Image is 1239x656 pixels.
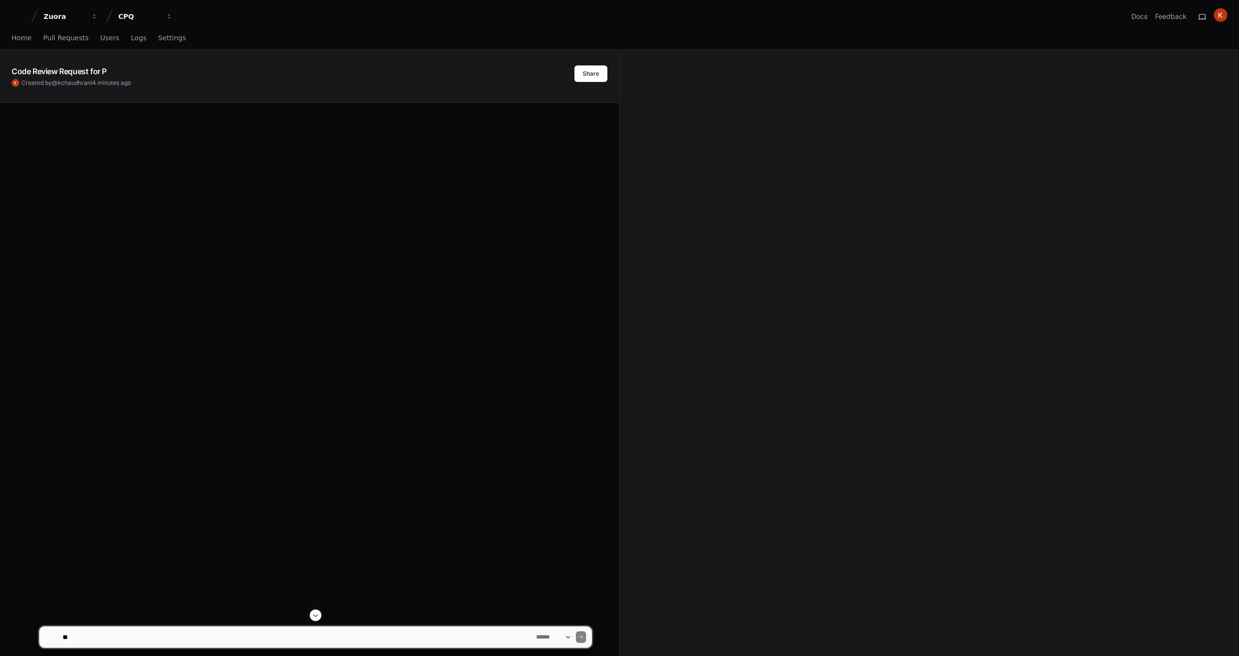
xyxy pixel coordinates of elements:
[118,12,160,21] div: CPQ
[21,79,131,87] span: Created by
[12,66,107,76] app-text-character-animate: Code Review Request for P
[52,79,58,86] span: @
[100,35,119,41] span: Users
[43,35,88,41] span: Pull Requests
[131,27,146,49] a: Logs
[158,35,186,41] span: Settings
[43,27,88,49] a: Pull Requests
[1131,12,1147,21] a: Docs
[114,8,176,25] button: CPQ
[12,79,19,87] img: ACg8ocKZXm1NKHxhOkqvqa84Dmx5E-TY7OaNiff2geN263m-JUJizQ=s96-c
[131,35,146,41] span: Logs
[158,27,186,49] a: Settings
[40,8,102,25] button: Zuora
[100,27,119,49] a: Users
[12,35,32,41] span: Home
[574,65,607,82] button: Share
[1214,8,1227,22] img: ACg8ocKZXm1NKHxhOkqvqa84Dmx5E-TY7OaNiff2geN263m-JUJizQ=s96-c
[12,27,32,49] a: Home
[58,79,92,86] span: kchaudhrani
[92,79,131,86] span: 4 minutes ago
[1155,12,1187,21] button: Feedback
[44,12,85,21] div: Zuora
